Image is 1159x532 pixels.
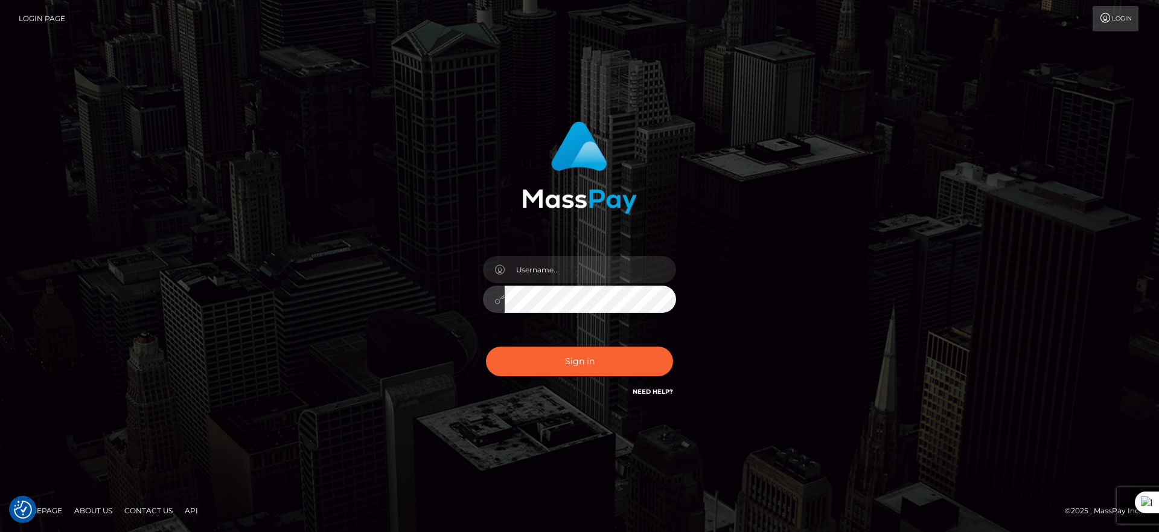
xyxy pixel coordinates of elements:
a: Login [1093,6,1138,31]
img: Revisit consent button [14,501,32,519]
button: Consent Preferences [14,501,32,519]
a: Login Page [19,6,65,31]
input: Username... [505,256,676,283]
a: Contact Us [120,501,177,520]
a: Need Help? [633,388,673,396]
button: Sign in [486,347,673,376]
a: Homepage [13,501,67,520]
a: API [180,501,203,520]
div: © 2025 , MassPay Inc. [1065,504,1150,518]
img: MassPay Login [522,121,637,214]
a: About Us [69,501,117,520]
